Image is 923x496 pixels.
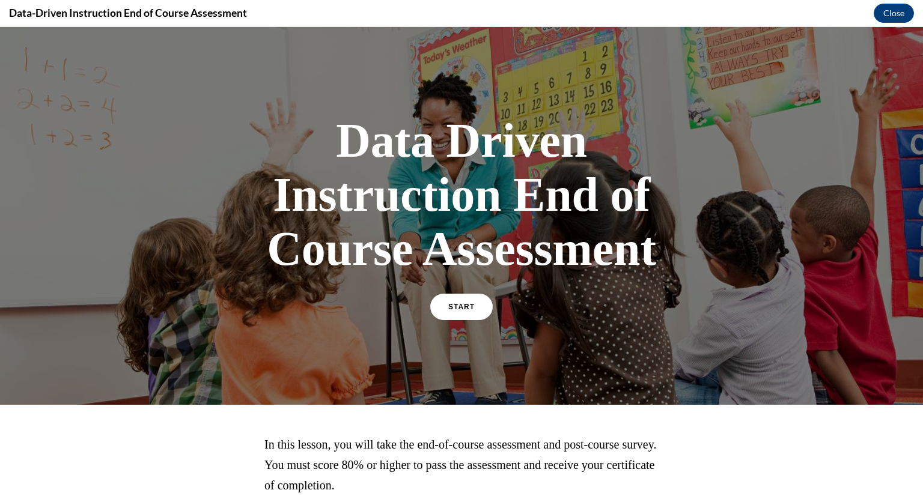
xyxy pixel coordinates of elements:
[874,4,914,23] button: Close
[251,86,672,249] h1: Data Driven Instruction End of Course Assessment
[448,276,475,284] span: START
[264,411,656,465] span: In this lesson, you will take the end-of-course assessment and post-course survey. You must score...
[430,267,493,293] a: START
[9,5,247,20] h4: Data-Driven Instruction End of Course Assessment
